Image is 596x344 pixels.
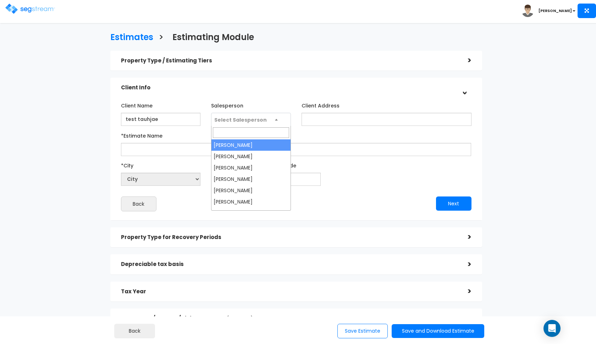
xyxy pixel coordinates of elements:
[5,4,55,14] img: logo.png
[110,33,153,44] h3: Estimates
[121,58,457,64] h5: Property Type / Estimating Tiers
[457,286,471,297] div: >
[105,26,153,47] a: Estimates
[121,160,133,169] label: *City
[211,139,291,151] li: [PERSON_NAME]
[211,173,291,185] li: [PERSON_NAME]
[543,320,561,337] div: Open Intercom Messenger
[211,151,291,162] li: [PERSON_NAME]
[172,33,254,44] h3: Estimating Module
[121,130,162,139] label: *Estimate Name
[214,116,267,123] span: Select Salesperson
[459,81,470,95] div: >
[121,196,156,211] button: Back
[121,234,457,240] h5: Property Type for Recovery Periods
[121,316,457,322] h5: Comments/ Images/ Link to Property
[121,289,457,295] h5: Tax Year
[167,26,254,47] a: Estimating Module
[539,8,572,13] b: [PERSON_NAME]
[457,232,471,243] div: >
[159,33,164,44] h3: >
[457,259,471,270] div: >
[211,185,291,196] li: [PERSON_NAME]
[211,207,291,219] li: [PERSON_NAME]
[121,261,457,267] h5: Depreciable tax basis
[211,100,243,109] label: Salesperson
[211,162,291,173] li: [PERSON_NAME]
[121,85,457,91] h5: Client Info
[392,324,484,338] button: Save and Download Estimate
[521,5,534,17] img: avatar.png
[114,324,155,338] a: Back
[211,196,291,207] li: [PERSON_NAME]
[337,324,388,338] button: Save Estimate
[457,55,471,66] div: >
[457,313,471,324] div: >
[302,100,340,109] label: Client Address
[436,196,471,211] button: Next
[226,315,253,322] span: (optional)
[121,100,153,109] label: Client Name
